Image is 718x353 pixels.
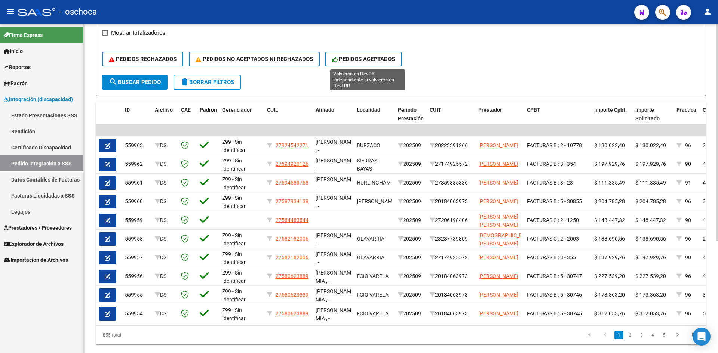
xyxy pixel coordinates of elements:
span: BURZACO [357,142,380,148]
span: Prestadores / Proveedores [4,224,72,232]
div: 20223391266 [430,141,472,150]
span: $ 204.785,28 [635,198,666,204]
span: Z99 - Sin Identificar [222,195,246,210]
span: 27582182006 [276,236,309,242]
span: [PERSON_NAME] MIA , - [316,307,356,322]
div: DS [155,197,175,206]
span: Padrón [200,107,217,113]
div: 20184063973 [430,309,472,318]
span: $ 312.053,76 [594,310,625,316]
span: Integración (discapacidad) [4,95,73,103]
span: [PERSON_NAME] MIA , - [316,288,356,303]
span: 320 [703,292,712,298]
div: FACTURAS B : 5 - 30745 [527,309,588,318]
span: $ 204.785,28 [594,198,625,204]
div: 20184063973 [430,272,472,281]
span: CPBT [527,107,540,113]
a: go to last page [687,331,701,339]
span: [PERSON_NAME] , - [316,139,356,154]
span: $ 173.363,20 [635,292,666,298]
span: $ 227.539,20 [635,273,666,279]
li: page 2 [625,329,636,341]
mat-icon: search [109,77,118,86]
span: $ 138.690,56 [594,236,625,242]
span: $ 111.335,49 [635,180,666,186]
span: $ 197.929,76 [594,254,625,260]
span: Z99 - Sin Identificar [222,176,246,191]
div: FACTURAS B : 5 - 30855 [527,197,588,206]
span: FCIO VARELA [357,273,389,279]
span: [PERSON_NAME] [357,198,397,204]
div: FACTURAS B : 5 - 30746 [527,291,588,299]
div: 202509 [398,179,424,187]
mat-icon: person [703,7,712,16]
span: 27580623889 [276,292,309,298]
mat-icon: menu [6,7,15,16]
span: 27594920126 [276,161,309,167]
datatable-header-cell: CPBT [524,102,591,135]
div: 559962 [125,160,149,168]
span: $ 111.335,49 [594,180,625,186]
datatable-header-cell: Importe Solicitado [632,102,673,135]
span: Importe Cpbt. [594,107,627,113]
span: 96 [685,292,691,298]
span: 90 [685,161,691,167]
span: [PERSON_NAME] , - [316,158,356,172]
a: 3 [637,331,646,339]
span: Z99 - Sin Identificar [222,139,246,154]
div: 559960 [125,197,149,206]
span: Explorador de Archivos [4,240,64,248]
span: Firma Express [4,31,43,39]
div: DS [155,253,175,262]
div: 559963 [125,141,149,150]
div: 559959 [125,216,149,225]
span: 378 [703,198,712,204]
span: 4 [703,161,706,167]
span: 27594583758 [276,180,309,186]
span: HURLINGHAM [357,180,391,186]
span: $ 130.022,40 [594,142,625,148]
span: [PERSON_NAME] MIA , - [316,270,356,284]
div: DS [155,272,175,281]
span: [PERSON_NAME] , - [316,195,356,210]
a: 1 [614,331,623,339]
div: 202509 [398,253,424,262]
div: 202509 [398,309,424,318]
span: Z99 - Sin Identificar [222,251,246,266]
div: 202509 [398,291,424,299]
span: [PERSON_NAME] [478,273,518,279]
span: Afiliado [316,107,334,113]
div: 20184063973 [430,291,472,299]
mat-icon: delete [180,77,189,86]
div: 559954 [125,309,149,318]
button: PEDIDOS ACEPTADOS [325,52,402,66]
div: DS [155,160,175,168]
span: Importación de Archivos [4,256,68,264]
span: Z99 - Sin Identificar [222,232,246,247]
span: 256 [703,236,712,242]
span: 27580623889 [276,310,309,316]
span: 576 [703,310,712,316]
datatable-header-cell: Prestador [475,102,524,135]
div: DS [155,179,175,187]
span: FCIO VARELA [357,310,389,316]
datatable-header-cell: Localidad [354,102,395,135]
span: ID [125,107,130,113]
span: Z99 - Sin Identificar [222,158,246,172]
span: 96 [685,236,691,242]
datatable-header-cell: CUIT [427,102,475,135]
div: 202509 [398,141,424,150]
div: Open Intercom Messenger [693,328,711,346]
span: - oschoca [59,4,97,20]
div: 559956 [125,272,149,281]
div: FACTURAS B : 3 - 354 [527,160,588,168]
a: 4 [648,331,657,339]
span: CAE [181,107,191,113]
div: FACTURAS C : 2 - 1250 [527,216,588,225]
span: Z99 - Sin Identificar [222,270,246,284]
div: DS [155,216,175,225]
div: 202509 [398,197,424,206]
span: Borrar Filtros [180,79,234,86]
span: 96 [685,198,691,204]
span: OLAVARRIA [357,236,384,242]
